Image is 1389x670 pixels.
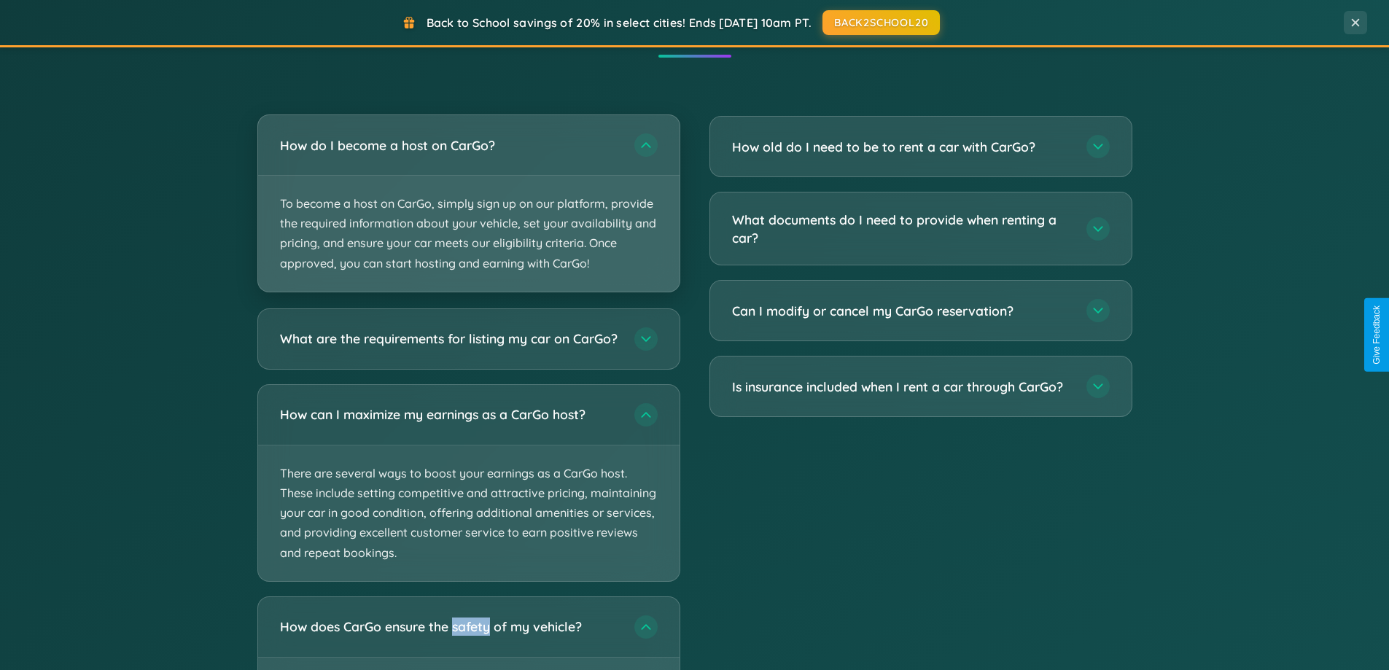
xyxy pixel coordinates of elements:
h3: What documents do I need to provide when renting a car? [732,211,1072,246]
h3: How does CarGo ensure the safety of my vehicle? [280,618,620,636]
span: Back to School savings of 20% in select cities! Ends [DATE] 10am PT. [427,15,812,30]
p: There are several ways to boost your earnings as a CarGo host. These include setting competitive ... [258,445,680,581]
button: BACK2SCHOOL20 [822,10,940,35]
h3: Is insurance included when I rent a car through CarGo? [732,378,1072,396]
div: Give Feedback [1372,305,1382,365]
h3: How can I maximize my earnings as a CarGo host? [280,405,620,424]
h3: What are the requirements for listing my car on CarGo? [280,330,620,348]
h3: How old do I need to be to rent a car with CarGo? [732,138,1072,156]
h3: Can I modify or cancel my CarGo reservation? [732,302,1072,320]
h3: How do I become a host on CarGo? [280,136,620,155]
p: To become a host on CarGo, simply sign up on our platform, provide the required information about... [258,176,680,292]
